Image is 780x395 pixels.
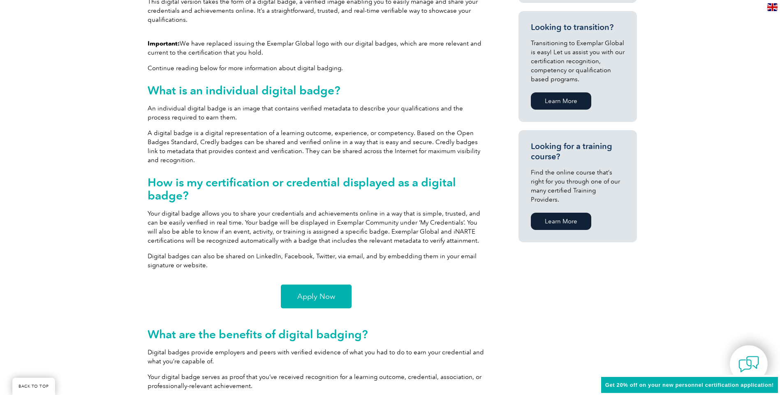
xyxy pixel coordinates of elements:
[297,293,335,300] span: Apply Now
[12,378,55,395] a: BACK TO TOP
[531,213,591,230] a: Learn More
[148,129,485,165] p: A digital badge is a digital representation of a learning outcome, experience, or competency. Bas...
[531,92,591,110] a: Learn More
[281,285,352,308] a: Apply Now
[148,84,485,97] h2: What is an individual digital badge?
[148,176,485,202] h2: How is my certification or credential displayed as a digital badge?
[148,348,485,366] p: Digital badges provide employers and peers with verified evidence of what you had to do to earn y...
[148,252,485,270] p: Digital badges can also be shared on LinkedIn, Facebook, Twitter, via email, and by embedding the...
[738,354,759,374] img: contact-chat.png
[531,168,625,204] p: Find the online course that’s right for you through one of our many certified Training Providers.
[148,104,485,122] p: An individual digital badge is an image that contains verified metadata to describe your qualific...
[148,209,485,245] p: Your digital badge allows you to share your credentials and achievements online in a way that is ...
[605,382,774,388] span: Get 20% off on your new personnel certification application!
[148,64,485,73] p: Continue reading below for more information about digital badging.
[531,39,625,84] p: Transitioning to Exemplar Global is easy! Let us assist you with our certification recognition, c...
[531,141,625,162] h3: Looking for a training course?
[148,372,485,390] p: Your digital badge serves as proof that you’ve received recognition for a learning outcome, crede...
[767,3,778,11] img: en
[531,22,625,32] h3: Looking to transition?
[148,40,180,47] strong: Important:
[148,39,485,57] p: We have replaced issuing the Exemplar Global logo with our digital badges, which are more relevan...
[148,328,485,341] h2: What are the benefits of digital badging?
